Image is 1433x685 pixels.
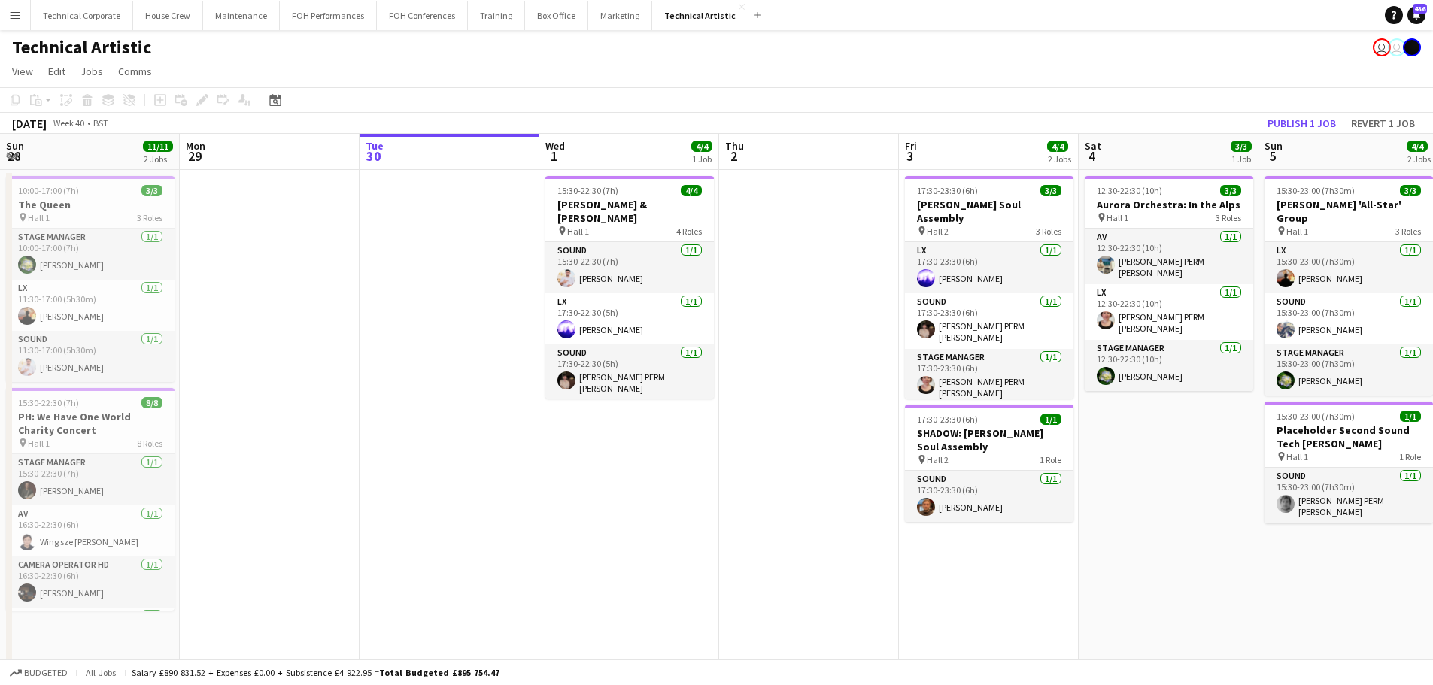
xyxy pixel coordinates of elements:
[1407,141,1428,152] span: 4/4
[12,65,33,78] span: View
[1373,38,1391,56] app-user-avatar: Nathan PERM Birdsall
[6,229,175,280] app-card-role: Stage Manager1/110:00-17:00 (7h)[PERSON_NAME]
[28,438,50,449] span: Hall 1
[1403,38,1421,56] app-user-avatar: Gabrielle Barr
[1265,402,1433,523] app-job-card: 15:30-23:00 (7h30m)1/1Placeholder Second Sound Tech [PERSON_NAME] Hall 11 RoleSound1/115:30-23:00...
[927,454,949,465] span: Hall 2
[24,668,68,678] span: Budgeted
[143,141,173,152] span: 11/11
[903,147,917,165] span: 3
[80,65,103,78] span: Jobs
[1265,242,1433,293] app-card-role: LX1/115:30-23:00 (7h30m)[PERSON_NAME]
[6,280,175,331] app-card-role: LX1/111:30-17:00 (5h30m)[PERSON_NAME]
[186,139,205,153] span: Mon
[31,1,133,30] button: Technical Corporate
[83,667,119,678] span: All jobs
[905,198,1073,225] h3: [PERSON_NAME] Soul Assembly
[525,1,588,30] button: Box Office
[18,185,79,196] span: 10:00-17:00 (7h)
[1047,141,1068,152] span: 4/4
[4,147,24,165] span: 28
[1040,454,1061,465] span: 1 Role
[363,147,384,165] span: 30
[927,226,949,237] span: Hall 2
[1407,6,1425,24] a: 436
[118,65,152,78] span: Comms
[917,185,978,196] span: 17:30-23:30 (6h)
[6,176,175,382] div: 10:00-17:00 (7h)3/3The Queen Hall 13 RolesStage Manager1/110:00-17:00 (7h)[PERSON_NAME]LX1/111:30...
[905,242,1073,293] app-card-role: LX1/117:30-23:30 (6h)[PERSON_NAME]
[1388,38,1406,56] app-user-avatar: Liveforce Admin
[652,1,748,30] button: Technical Artistic
[184,147,205,165] span: 29
[6,62,39,81] a: View
[691,141,712,152] span: 4/4
[1407,153,1431,165] div: 2 Jobs
[6,410,175,437] h3: PH: We Have One World Charity Concert
[1085,229,1253,284] app-card-role: AV1/112:30-22:30 (10h)[PERSON_NAME] PERM [PERSON_NAME]
[137,438,162,449] span: 8 Roles
[42,62,71,81] a: Edit
[1265,139,1283,153] span: Sun
[6,505,175,556] app-card-role: AV1/116:30-22:30 (6h)Wing sze [PERSON_NAME]
[692,153,712,165] div: 1 Job
[545,344,714,400] app-card-role: Sound1/117:30-22:30 (5h)[PERSON_NAME] PERM [PERSON_NAME]
[567,226,589,237] span: Hall 1
[6,608,175,659] app-card-role: LX1/1
[1220,185,1241,196] span: 3/3
[588,1,652,30] button: Marketing
[1085,176,1253,391] app-job-card: 12:30-22:30 (10h)3/3Aurora Orchestra: In the Alps Hall 13 RolesAV1/112:30-22:30 (10h)[PERSON_NAME...
[545,242,714,293] app-card-role: Sound1/115:30-22:30 (7h)[PERSON_NAME]
[1261,114,1342,133] button: Publish 1 job
[905,405,1073,522] app-job-card: 17:30-23:30 (6h)1/1SHADOW: [PERSON_NAME] Soul Assembly Hall 21 RoleSound1/117:30-23:30 (6h)[PERSO...
[1395,226,1421,237] span: 3 Roles
[137,212,162,223] span: 3 Roles
[723,147,744,165] span: 2
[1277,185,1355,196] span: 15:30-23:00 (7h30m)
[545,176,714,399] app-job-card: 15:30-22:30 (7h)4/4[PERSON_NAME] & [PERSON_NAME] Hall 14 RolesSound1/115:30-22:30 (7h)[PERSON_NAM...
[12,116,47,131] div: [DATE]
[1107,212,1128,223] span: Hall 1
[112,62,158,81] a: Comms
[280,1,377,30] button: FOH Performances
[1399,451,1421,462] span: 1 Role
[6,331,175,382] app-card-role: Sound1/111:30-17:00 (5h30m)[PERSON_NAME]
[1286,451,1308,462] span: Hall 1
[917,414,978,425] span: 17:30-23:30 (6h)
[1231,141,1252,152] span: 3/3
[93,117,108,129] div: BST
[141,185,162,196] span: 3/3
[6,198,175,211] h3: The Queen
[1345,114,1421,133] button: Revert 1 job
[1085,340,1253,391] app-card-role: Stage Manager1/112:30-22:30 (10h)[PERSON_NAME]
[1413,4,1427,14] span: 436
[377,1,468,30] button: FOH Conferences
[681,185,702,196] span: 4/4
[6,388,175,611] app-job-card: 15:30-22:30 (7h)8/8PH: We Have One World Charity Concert Hall 18 RolesStage Manager1/115:30-22:30...
[1082,147,1101,165] span: 4
[6,454,175,505] app-card-role: Stage Manager1/115:30-22:30 (7h)[PERSON_NAME]
[8,665,70,681] button: Budgeted
[18,397,79,408] span: 15:30-22:30 (7h)
[1265,468,1433,523] app-card-role: Sound1/115:30-23:00 (7h30m)[PERSON_NAME] PERM [PERSON_NAME]
[133,1,203,30] button: House Crew
[545,293,714,344] app-card-role: LX1/117:30-22:30 (5h)[PERSON_NAME]
[676,226,702,237] span: 4 Roles
[144,153,172,165] div: 2 Jobs
[905,176,1073,399] app-job-card: 17:30-23:30 (6h)3/3[PERSON_NAME] Soul Assembly Hall 23 RolesLX1/117:30-23:30 (6h)[PERSON_NAME]Sou...
[6,556,175,608] app-card-role: Camera Operator HD1/116:30-22:30 (6h)[PERSON_NAME]
[557,185,618,196] span: 15:30-22:30 (7h)
[905,471,1073,522] app-card-role: Sound1/117:30-23:30 (6h)[PERSON_NAME]
[74,62,109,81] a: Jobs
[141,397,162,408] span: 8/8
[545,198,714,225] h3: [PERSON_NAME] & [PERSON_NAME]
[1265,423,1433,450] h3: Placeholder Second Sound Tech [PERSON_NAME]
[203,1,280,30] button: Maintenance
[1040,185,1061,196] span: 3/3
[1400,411,1421,422] span: 1/1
